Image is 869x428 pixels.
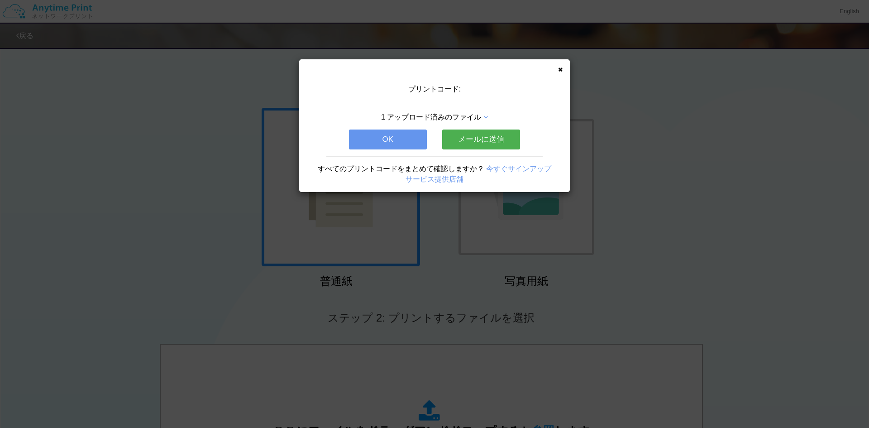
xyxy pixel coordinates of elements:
span: 1 アップロード済みのファイル [381,113,481,121]
a: サービス提供店舗 [406,175,463,183]
button: メールに送信 [442,130,520,149]
span: プリントコード: [408,85,461,93]
a: 今すぐサインアップ [486,165,551,173]
span: すべてのプリントコードをまとめて確認しますか？ [318,165,484,173]
button: OK [349,130,427,149]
